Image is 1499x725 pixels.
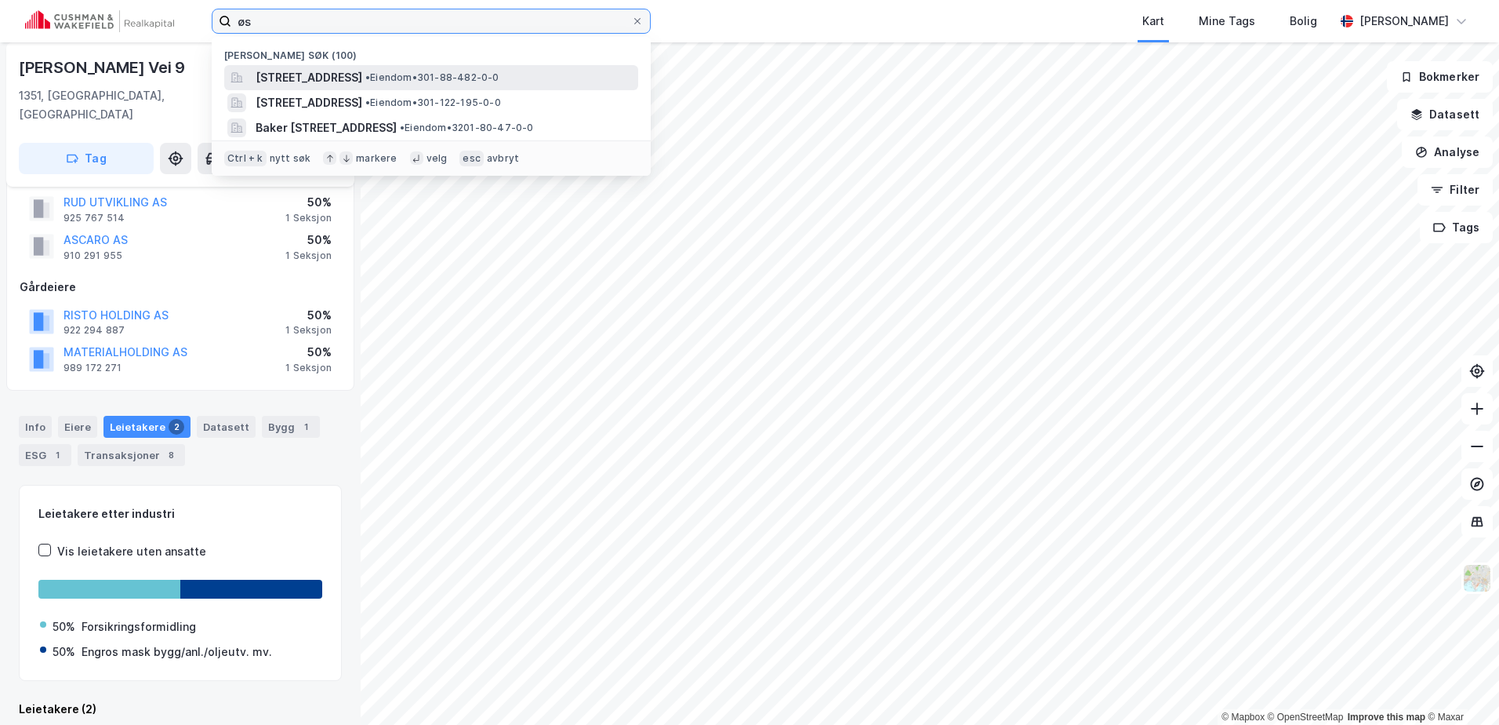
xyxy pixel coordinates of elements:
div: 922 294 887 [64,324,125,337]
div: [PERSON_NAME] [1359,12,1449,31]
div: Datasett [197,416,256,438]
span: • [400,122,405,133]
div: Gårdeiere [20,278,341,297]
div: 925 767 514 [64,212,125,224]
div: esc [459,151,484,166]
div: 8 [163,447,179,463]
div: 1 Seksjon [285,212,332,224]
img: cushman-wakefield-realkapital-logo.202ea83816669bd177139c58696a8fa1.svg [25,10,174,32]
div: 1 Seksjon [285,324,332,337]
div: velg [426,152,448,165]
div: 2 [169,419,184,435]
div: nytt søk [270,152,311,165]
div: Leietakere etter industri [38,505,322,523]
div: 910 291 955 [64,250,122,262]
div: Bolig [1290,12,1317,31]
div: Leietakere (2) [19,700,342,719]
div: Transaksjoner [78,444,185,466]
div: Mine Tags [1199,12,1255,31]
span: [STREET_ADDRESS] [256,93,362,112]
button: Analyse [1402,137,1493,168]
button: Filter [1417,174,1493,206]
div: avbryt [487,152,519,165]
button: Datasett [1397,99,1493,130]
div: 1 Seksjon [285,250,332,262]
button: Bokmerker [1387,61,1493,93]
span: Eiendom • 301-88-482-0-0 [365,71,499,84]
img: Z [1462,563,1492,593]
span: Eiendom • 301-122-195-0-0 [365,97,501,109]
div: 50% [285,193,332,212]
div: Kart [1142,12,1164,31]
div: 50% [285,231,332,250]
a: Improve this map [1348,712,1425,723]
iframe: Chat Widget [1421,650,1499,725]
span: • [365,97,370,108]
div: 50% [285,306,332,325]
div: 50% [53,643,75,661]
div: 50% [53,618,75,636]
a: OpenStreetMap [1268,712,1344,723]
input: Søk på adresse, matrikkel, gårdeiere, leietakere eller personer [231,9,631,33]
a: Mapbox [1221,712,1265,723]
div: [PERSON_NAME] Vei 9 [19,55,188,80]
span: Eiendom • 3201-80-47-0-0 [400,122,534,134]
div: Bygg [262,416,320,438]
div: ESG [19,444,71,466]
div: Vis leietakere uten ansatte [57,542,206,561]
div: 50% [285,343,332,362]
span: Baker [STREET_ADDRESS] [256,118,397,137]
div: Info [19,416,52,438]
button: Tags [1420,212,1493,243]
div: Forsikringsformidling [82,618,196,636]
div: Kontrollprogram for chat [1421,650,1499,725]
div: 1 [298,419,314,435]
div: 1351, [GEOGRAPHIC_DATA], [GEOGRAPHIC_DATA] [19,86,222,124]
div: 1 Seksjon [285,362,332,374]
div: markere [356,152,397,165]
button: Tag [19,143,154,174]
div: Ctrl + k [224,151,267,166]
div: Eiere [58,416,97,438]
div: 1 [49,447,65,463]
div: 989 172 271 [64,362,122,374]
div: Leietakere [103,416,191,438]
span: • [365,71,370,83]
div: Engros mask bygg/anl./oljeutv. mv. [82,643,272,661]
div: [PERSON_NAME] søk (100) [212,37,651,65]
span: [STREET_ADDRESS] [256,68,362,87]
